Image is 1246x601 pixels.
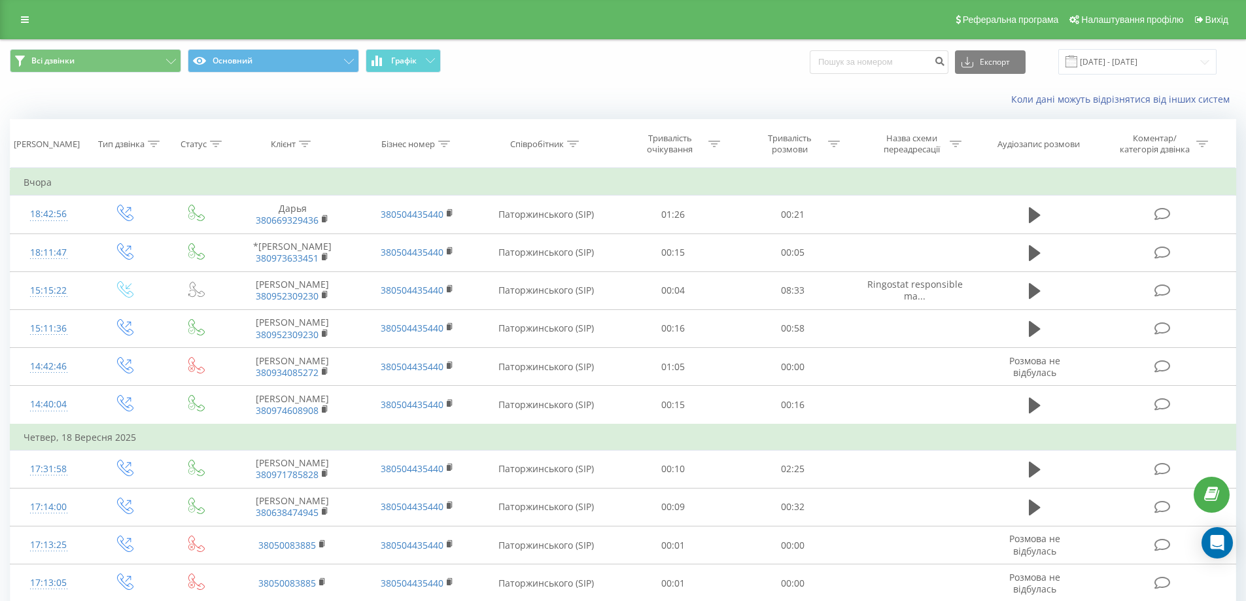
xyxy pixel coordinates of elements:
[733,386,853,424] td: 00:16
[733,233,853,271] td: 00:05
[733,271,853,309] td: 08:33
[10,49,181,73] button: Всі дзвінки
[479,348,614,386] td: Паторжинського (SIP)
[1011,93,1236,105] a: Коли дані можуть відрізнятися вiд інших систем
[256,366,319,379] a: 380934085272
[614,450,733,488] td: 00:10
[381,360,443,373] a: 380504435440
[479,526,614,564] td: Паторжинського (SIP)
[10,169,1236,196] td: Вчора
[381,322,443,334] a: 380504435440
[230,196,355,233] td: Дарья
[867,278,963,302] span: Ringostat responsible ma...
[1009,571,1060,595] span: Розмова не відбулась
[381,398,443,411] a: 380504435440
[381,246,443,258] a: 380504435440
[230,488,355,526] td: [PERSON_NAME]
[230,309,355,347] td: [PERSON_NAME]
[391,56,417,65] span: Графік
[614,488,733,526] td: 00:09
[614,526,733,564] td: 00:01
[24,532,74,558] div: 17:13:25
[1009,354,1060,379] span: Розмова не відбулась
[381,284,443,296] a: 380504435440
[733,526,853,564] td: 00:00
[479,386,614,424] td: Паторжинського (SIP)
[230,386,355,424] td: [PERSON_NAME]
[614,309,733,347] td: 00:16
[614,348,733,386] td: 01:05
[733,309,853,347] td: 00:58
[256,404,319,417] a: 380974608908
[733,196,853,233] td: 00:21
[271,139,296,150] div: Клієнт
[381,539,443,551] a: 380504435440
[1081,14,1183,25] span: Налаштування профілю
[1009,532,1060,557] span: Розмова не відбулась
[614,386,733,424] td: 00:15
[479,450,614,488] td: Паторжинського (SIP)
[510,139,564,150] div: Співробітник
[256,506,319,519] a: 380638474945
[230,450,355,488] td: [PERSON_NAME]
[479,271,614,309] td: Паторжинського (SIP)
[479,196,614,233] td: Паторжинського (SIP)
[24,494,74,520] div: 17:14:00
[733,348,853,386] td: 00:00
[963,14,1059,25] span: Реферальна програма
[258,577,316,589] a: 38050083885
[479,233,614,271] td: Паторжинського (SIP)
[230,348,355,386] td: [PERSON_NAME]
[614,271,733,309] td: 00:04
[997,139,1080,150] div: Аудіозапис розмови
[479,488,614,526] td: Паторжинського (SIP)
[256,290,319,302] a: 380952309230
[635,133,705,155] div: Тривалість очікування
[24,316,74,341] div: 15:11:36
[24,240,74,266] div: 18:11:47
[24,354,74,379] div: 14:42:46
[479,309,614,347] td: Паторжинського (SIP)
[256,214,319,226] a: 380669329436
[733,450,853,488] td: 02:25
[810,50,948,74] input: Пошук за номером
[31,56,75,66] span: Всі дзвінки
[256,468,319,481] a: 380971785828
[1116,133,1193,155] div: Коментар/категорія дзвінка
[188,49,359,73] button: Основний
[876,133,946,155] div: Назва схеми переадресації
[24,201,74,227] div: 18:42:56
[24,456,74,482] div: 17:31:58
[1202,527,1233,558] div: Open Intercom Messenger
[381,139,435,150] div: Бізнес номер
[381,500,443,513] a: 380504435440
[230,233,355,271] td: *[PERSON_NAME]
[98,139,145,150] div: Тип дзвінка
[256,328,319,341] a: 380952309230
[181,139,207,150] div: Статус
[366,49,441,73] button: Графік
[24,570,74,596] div: 17:13:05
[381,462,443,475] a: 380504435440
[733,488,853,526] td: 00:32
[256,252,319,264] a: 380973633451
[614,196,733,233] td: 01:26
[24,278,74,303] div: 15:15:22
[755,133,825,155] div: Тривалість розмови
[955,50,1026,74] button: Експорт
[614,233,733,271] td: 00:15
[258,539,316,551] a: 38050083885
[381,208,443,220] a: 380504435440
[381,577,443,589] a: 380504435440
[230,271,355,309] td: [PERSON_NAME]
[1205,14,1228,25] span: Вихід
[14,139,80,150] div: [PERSON_NAME]
[10,424,1236,451] td: Четвер, 18 Вересня 2025
[24,392,74,417] div: 14:40:04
